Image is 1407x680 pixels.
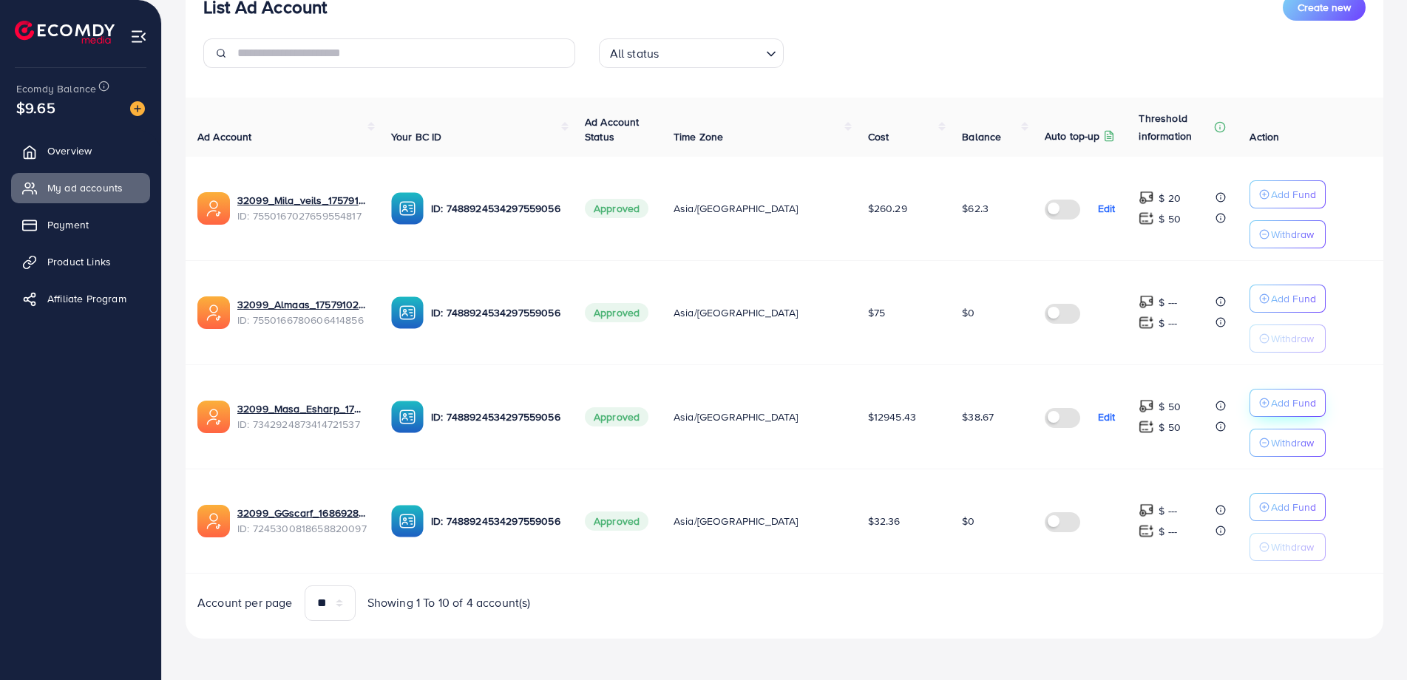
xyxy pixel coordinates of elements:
img: ic-ads-acc.e4c84228.svg [197,401,230,433]
span: $75 [868,305,885,320]
input: Search for option [663,40,759,64]
span: Overview [47,143,92,158]
a: My ad accounts [11,173,150,203]
p: Edit [1098,200,1116,217]
img: ic-ba-acc.ded83a64.svg [391,296,424,329]
span: Approved [585,407,648,426]
a: 32099_Masa_Esharp_1709657950630 [237,401,367,416]
p: $ 50 [1159,210,1181,228]
a: Overview [11,136,150,166]
img: top-up amount [1139,211,1154,226]
span: $0 [962,514,974,528]
span: Approved [585,511,648,531]
img: ic-ads-acc.e4c84228.svg [197,192,230,225]
span: Action [1250,129,1279,144]
p: Add Fund [1271,498,1316,516]
img: logo [15,21,115,44]
img: top-up amount [1139,190,1154,205]
span: Cost [868,129,889,144]
p: Threshold information [1139,109,1211,145]
img: top-up amount [1139,503,1154,518]
span: Asia/[GEOGRAPHIC_DATA] [674,201,799,216]
p: $ --- [1159,502,1177,520]
a: 32099_Mila_veils_1757910317629 [237,193,367,208]
p: $ --- [1159,293,1177,311]
span: $260.29 [868,201,907,216]
button: Add Fund [1250,180,1326,208]
p: Withdraw [1271,330,1314,347]
p: $ 20 [1159,189,1181,207]
p: ID: 7488924534297559056 [431,408,561,426]
img: top-up amount [1139,419,1154,435]
button: Withdraw [1250,429,1326,457]
p: Withdraw [1271,538,1314,556]
button: Withdraw [1250,324,1326,353]
img: ic-ba-acc.ded83a64.svg [391,192,424,225]
button: Withdraw [1250,220,1326,248]
span: Affiliate Program [47,291,126,306]
span: Ecomdy Balance [16,81,96,96]
p: $ 50 [1159,418,1181,436]
img: menu [130,28,147,45]
a: Affiliate Program [11,284,150,313]
span: Balance [962,129,1001,144]
img: top-up amount [1139,523,1154,539]
span: Time Zone [674,129,723,144]
a: Payment [11,210,150,239]
span: $9.65 [16,97,55,118]
button: Add Fund [1250,389,1326,417]
p: $ --- [1159,523,1177,540]
p: Withdraw [1271,225,1314,243]
span: Product Links [47,254,111,269]
p: Withdraw [1271,434,1314,452]
span: $12945.43 [868,409,916,424]
img: ic-ba-acc.ded83a64.svg [391,401,424,433]
span: ID: 7550166780606414856 [237,313,367,327]
div: <span class='underline'>32099_GGscarf_1686928063999</span></br>7245300818658820097 [237,506,367,536]
p: $ 50 [1159,398,1181,415]
img: ic-ba-acc.ded83a64.svg [391,505,424,537]
p: ID: 7488924534297559056 [431,512,561,530]
span: Asia/[GEOGRAPHIC_DATA] [674,514,799,528]
span: Your BC ID [391,129,442,144]
img: ic-ads-acc.e4c84228.svg [197,296,230,329]
span: My ad accounts [47,180,123,195]
img: top-up amount [1139,294,1154,310]
a: Product Links [11,247,150,276]
p: Auto top-up [1045,127,1100,145]
p: $ --- [1159,314,1177,332]
p: Add Fund [1271,394,1316,412]
a: 32099_GGscarf_1686928063999 [237,506,367,520]
div: Search for option [599,38,784,68]
span: Payment [47,217,89,232]
img: ic-ads-acc.e4c84228.svg [197,505,230,537]
div: <span class='underline'>32099_Mila_veils_1757910317629</span></br>7550167027659554817 [237,193,367,223]
div: <span class='underline'>32099_Almaas_1757910295819</span></br>7550166780606414856 [237,297,367,327]
span: $0 [962,305,974,320]
span: $32.36 [868,514,901,528]
span: Showing 1 To 10 of 4 account(s) [367,594,531,611]
p: Add Fund [1271,290,1316,307]
span: Ad Account [197,129,252,144]
p: ID: 7488924534297559056 [431,200,561,217]
img: top-up amount [1139,315,1154,330]
p: ID: 7488924534297559056 [431,304,561,322]
img: top-up amount [1139,398,1154,414]
p: Add Fund [1271,186,1316,203]
span: ID: 7342924873414721537 [237,417,367,432]
span: Asia/[GEOGRAPHIC_DATA] [674,305,799,320]
a: 32099_Almaas_1757910295819 [237,297,367,312]
span: Approved [585,199,648,218]
span: $62.3 [962,201,989,216]
span: $38.67 [962,409,994,424]
img: image [130,101,145,116]
span: ID: 7245300818658820097 [237,521,367,536]
span: All status [607,43,662,64]
span: Approved [585,303,648,322]
span: Account per page [197,594,293,611]
div: <span class='underline'>32099_Masa_Esharp_1709657950630</span></br>7342924873414721537 [237,401,367,432]
button: Withdraw [1250,533,1326,561]
button: Add Fund [1250,493,1326,521]
span: ID: 7550167027659554817 [237,208,367,223]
